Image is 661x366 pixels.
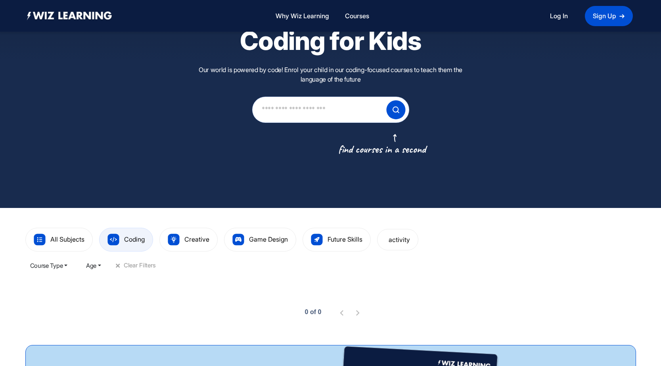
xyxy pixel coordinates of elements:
span: All Subjects [50,235,84,243]
button: Course Type [25,257,73,273]
span: Game Design [249,235,288,243]
span: + [114,261,123,271]
span: activity [389,236,410,244]
a: All Subjects [34,235,84,243]
div: 0 of 0 [305,307,322,317]
a: activity [385,236,410,244]
p: Our world is powered by code! Enrol your child in our coding-focused courses to teach them the la... [192,65,469,84]
a: Log In [550,11,568,21]
a: Sign Up [585,6,633,26]
span: Coding [124,235,145,243]
a: Future Skills [311,235,362,243]
button: Previous page [334,304,350,320]
a: Why Wiz Learning [272,8,332,25]
a: Coding [107,235,145,243]
h1: Coding for Kids [192,27,469,55]
button: +Clear Filters [115,262,156,269]
button: Age [81,257,106,273]
a: Courses [342,8,372,25]
span: Future Skills [328,235,362,243]
span: Creative [184,235,209,243]
a: Creative [168,235,209,243]
a: Game Design [232,235,288,243]
button: Next page [350,304,366,320]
